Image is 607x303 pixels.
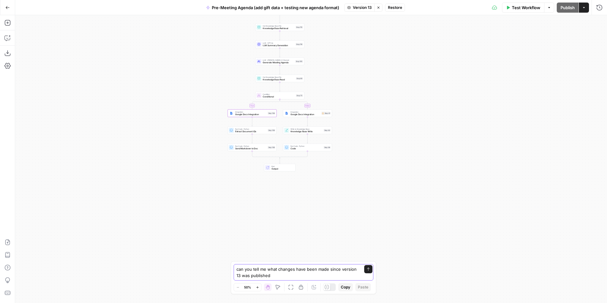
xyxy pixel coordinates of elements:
span: LLM Summary Generation [263,44,294,47]
g: Edge from step_115 to step_116 [279,31,280,40]
span: Get Knowledge Base File [263,76,295,78]
g: Edge from step_106 to step_75-conditional-end [252,151,280,158]
span: Code [291,147,322,150]
button: Version 13 [344,3,374,12]
g: Edge from step_75 to step_108 [252,99,280,109]
button: Pre-Meeting Agenda (add gift data + testing new agenda format) [202,3,343,13]
span: Publish [561,4,575,11]
div: Run Code · PythonSend Markdown to DocStep 106 [228,144,277,151]
div: IntegrationGoogle Docs IntegrationStep 81 [283,109,332,117]
span: Knowledge Base Read [263,78,295,81]
div: Get Knowledge Base FileKnowledge Base ReadStep 69 [255,75,304,82]
div: LLM · [PERSON_NAME] 3.5 SonnetGenerate Meeting AgendaStep 105 [255,58,304,65]
span: Paste [358,284,368,290]
span: Run Code · Python [235,128,267,130]
g: Edge from step_81 to step_82 [307,117,308,126]
div: Step 115 [296,26,303,29]
span: Condition [263,93,295,96]
div: Step 69 [296,77,303,80]
span: Restore [388,5,402,10]
img: Instagram%20post%20-%201%201.png [285,112,288,115]
span: Test Workflow [512,4,540,11]
div: LLM · GPT-4oLLM Summary GenerationStep 116 [255,40,304,48]
div: Step 109 [268,129,275,132]
span: Knowledge Base Write [291,130,322,133]
div: Step 106 [268,146,275,149]
button: Test Workflow [502,3,544,13]
span: Pre-Meeting Agenda (add gift data + testing new agenda format) [212,4,339,11]
span: Run Code · Python [291,145,322,147]
g: Edge from step_108 to step_109 [252,117,253,126]
div: Step 96 [324,146,331,149]
span: Conditional [263,95,295,98]
span: Output [272,167,293,170]
div: Step 108 [268,112,275,115]
span: Extract Document IDs [235,130,267,133]
g: Edge from step_75-conditional-end to end [279,158,280,164]
div: Step 81 [322,112,331,115]
div: Step 105 [295,60,303,63]
span: Run Code · Python [235,145,267,147]
span: Integration [291,111,320,113]
g: Edge from step_109 to step_106 [252,134,253,143]
div: EndOutput [255,164,304,171]
g: Edge from step_96 to step_75-conditional-end [280,151,308,158]
div: Get Knowledge Base FileKnowledge Base RetrievalStep 115 [255,23,304,31]
span: Google Docs Integration [235,113,267,116]
button: Copy [338,283,353,291]
g: Edge from step_116 to step_105 [279,48,280,57]
g: Edge from step_75 to step_81 [280,99,308,109]
textarea: can you tell me what changes have been made since version 13 was published [236,266,358,279]
div: Run Code · PythonCodeStep 96 [283,144,332,151]
span: Copy [341,284,350,290]
g: Edge from step_82 to step_96 [307,134,308,143]
div: Step 75 [296,94,303,97]
div: Run Code · PythonExtract Document IDsStep 109 [228,127,277,134]
span: Knowledge Base Retrieval [263,27,294,30]
div: Step 116 [296,43,303,46]
img: Instagram%20post%20-%201%201.png [230,112,233,115]
span: Version 13 [353,5,372,10]
span: Get Knowledge Base File [263,25,294,27]
span: Generate Meeting Agenda [263,61,294,64]
div: Step 82 [324,129,331,132]
button: Restore [385,3,405,12]
button: Publish [557,3,579,13]
g: Edge from step_102 to step_115 [279,14,280,23]
span: Write to Knowledge Base [291,128,322,130]
span: LLM · GPT-4o [263,42,294,44]
button: Paste [355,283,371,291]
span: Send Markdown to Doc [235,147,267,150]
span: End [272,165,293,168]
g: Edge from step_105 to step_69 [279,65,280,74]
g: Edge from step_69 to step_75 [279,82,280,91]
div: Write to Knowledge BaseKnowledge Base WriteStep 82 [283,127,332,134]
div: ConditionConditionalStep 75 [255,92,304,99]
span: 50% [244,285,251,290]
span: LLM · [PERSON_NAME] 3.5 Sonnet [263,59,294,61]
span: Integration [235,111,267,113]
span: Google Docs Integration [291,113,320,116]
div: IntegrationGoogle Docs IntegrationStep 108 [228,109,277,117]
